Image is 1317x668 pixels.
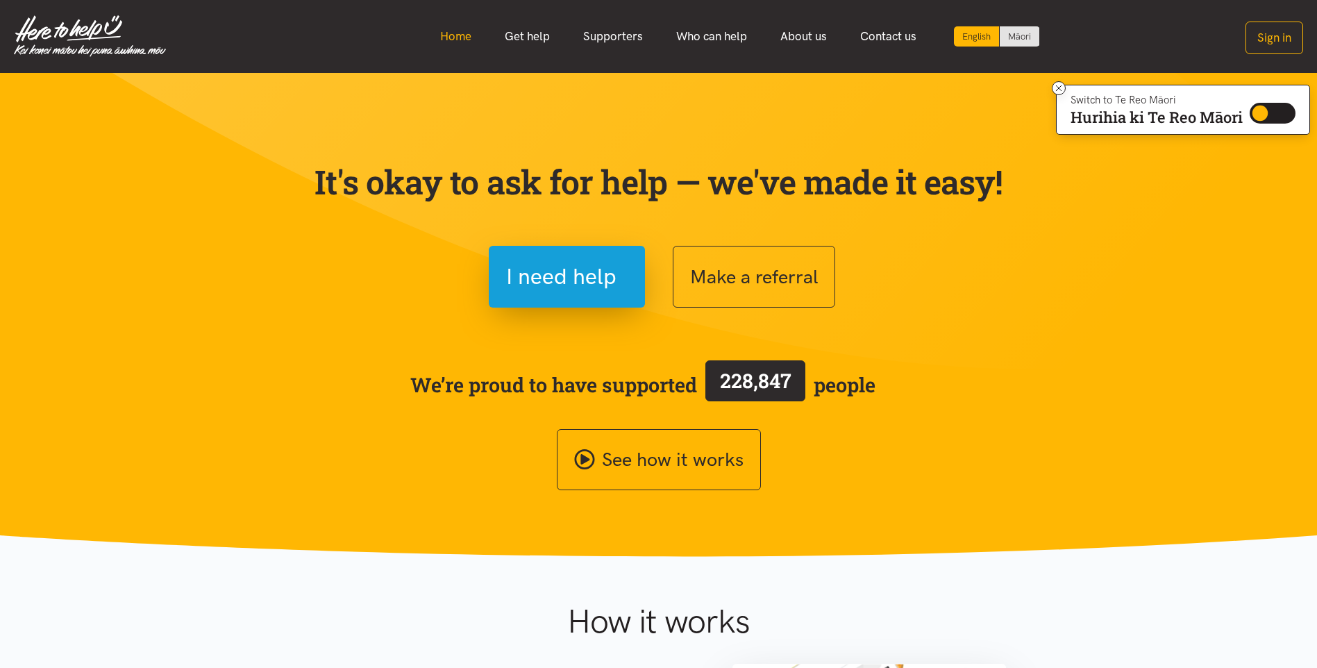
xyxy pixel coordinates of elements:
[697,358,814,412] a: 228,847
[720,367,791,394] span: 228,847
[567,22,660,51] a: Supporters
[410,358,875,412] span: We’re proud to have supported people
[312,162,1006,202] p: It's okay to ask for help — we've made it easy!
[764,22,844,51] a: About us
[488,22,567,51] a: Get help
[844,22,933,51] a: Contact us
[432,601,885,642] h1: How it works
[1000,26,1039,47] a: Switch to Te Reo Māori
[506,259,616,294] span: I need help
[1071,111,1243,124] p: Hurihia ki Te Reo Māori
[954,26,1000,47] div: Current language
[660,22,764,51] a: Who can help
[557,429,761,491] a: See how it works
[489,246,645,308] button: I need help
[1245,22,1303,54] button: Sign in
[423,22,488,51] a: Home
[14,15,166,57] img: Home
[1071,96,1243,104] p: Switch to Te Reo Māori
[673,246,835,308] button: Make a referral
[954,26,1040,47] div: Language toggle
